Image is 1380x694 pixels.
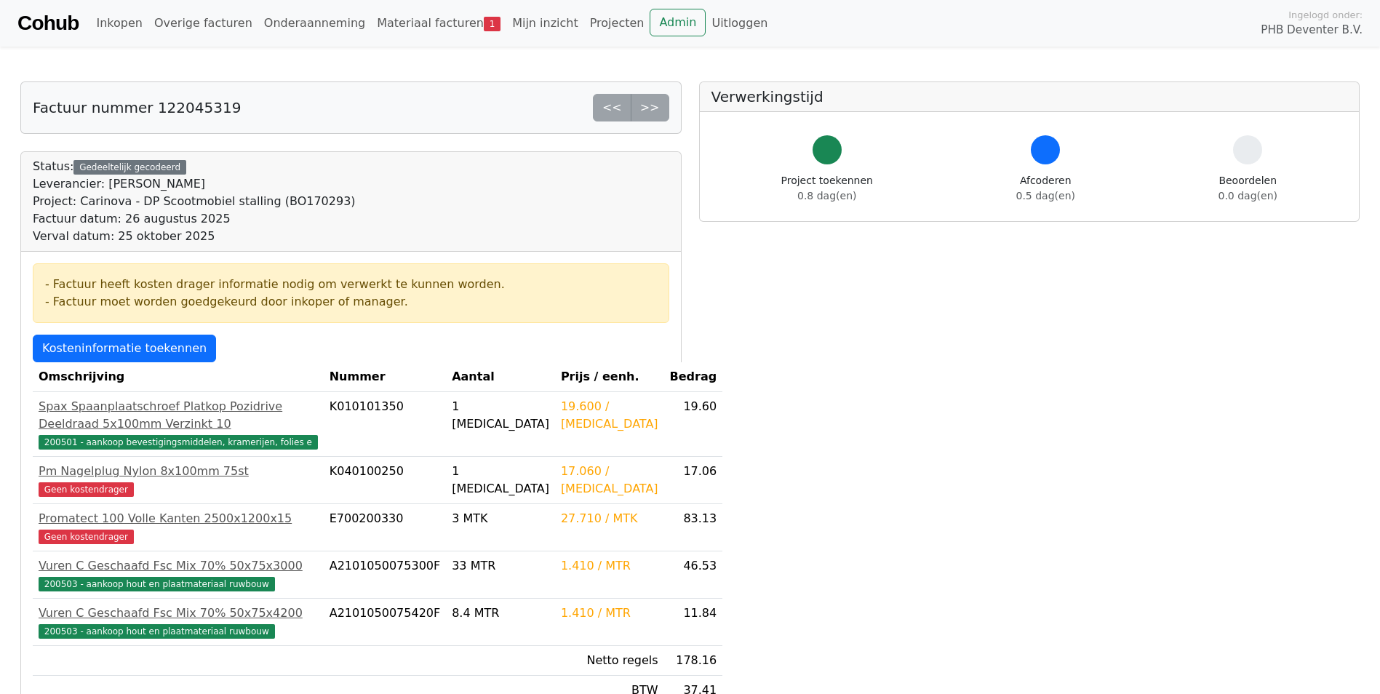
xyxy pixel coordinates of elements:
span: PHB Deventer B.V. [1261,22,1363,39]
div: Project: Carinova - DP Scootmobiel stalling (BO170293) [33,193,356,210]
div: Afcoderen [1016,173,1075,204]
div: - Factuur heeft kosten drager informatie nodig om verwerkt te kunnen worden. [45,276,657,293]
a: Cohub [17,6,79,41]
span: Geen kostendrager [39,482,134,497]
td: Netto regels [555,646,664,676]
div: Pm Nagelplug Nylon 8x100mm 75st [39,463,318,480]
a: Uitloggen [706,9,773,38]
div: Spax Spaanplaatschroef Platkop Pozidrive Deeldraad 5x100mm Verzinkt 10 [39,398,318,433]
div: 3 MTK [452,510,549,527]
h5: Verwerkingstijd [711,88,1348,105]
div: Vuren C Geschaafd Fsc Mix 70% 50x75x3000 [39,557,318,575]
div: 1.410 / MTR [561,557,658,575]
a: Onderaanneming [258,9,371,38]
a: Admin [650,9,706,36]
a: Materiaal facturen1 [371,9,506,38]
span: 200503 - aankoop hout en plaatmateriaal ruwbouw [39,624,275,639]
td: E700200330 [324,504,446,551]
td: K040100250 [324,457,446,504]
span: 1 [484,17,500,31]
th: Prijs / eenh. [555,362,664,392]
div: Verval datum: 25 oktober 2025 [33,228,356,245]
span: 0.5 dag(en) [1016,190,1075,202]
a: Overige facturen [148,9,258,38]
a: Spax Spaanplaatschroef Platkop Pozidrive Deeldraad 5x100mm Verzinkt 10200501 - aankoop bevestigin... [39,398,318,450]
td: A2101050075420F [324,599,446,646]
th: Omschrijving [33,362,324,392]
th: Nummer [324,362,446,392]
th: Bedrag [664,362,723,392]
div: Status: [33,158,356,245]
span: 200503 - aankoop hout en plaatmateriaal ruwbouw [39,577,275,591]
span: 0.0 dag(en) [1219,190,1277,202]
a: Vuren C Geschaafd Fsc Mix 70% 50x75x3000200503 - aankoop hout en plaatmateriaal ruwbouw [39,557,318,592]
span: 200501 - aankoop bevestigingsmiddelen, kramerijen, folies e [39,435,318,450]
div: Gedeeltelijk gecodeerd [73,160,186,175]
td: 19.60 [664,392,723,457]
td: 46.53 [664,551,723,599]
a: Kosteninformatie toekennen [33,335,216,362]
td: K010101350 [324,392,446,457]
div: - Factuur moet worden goedgekeurd door inkoper of manager. [45,293,657,311]
td: 17.06 [664,457,723,504]
a: Inkopen [90,9,148,38]
div: 1 [MEDICAL_DATA] [452,398,549,433]
div: 1 [MEDICAL_DATA] [452,463,549,498]
a: Projecten [584,9,650,38]
div: Promatect 100 Volle Kanten 2500x1200x15 [39,510,318,527]
div: 33 MTR [452,557,549,575]
span: Geen kostendrager [39,530,134,544]
div: 8.4 MTR [452,605,549,622]
td: A2101050075300F [324,551,446,599]
div: Beoordelen [1219,173,1277,204]
a: Mijn inzicht [506,9,584,38]
a: Pm Nagelplug Nylon 8x100mm 75stGeen kostendrager [39,463,318,498]
td: 11.84 [664,599,723,646]
div: 1.410 / MTR [561,605,658,622]
div: 27.710 / MTK [561,510,658,527]
div: 17.060 / [MEDICAL_DATA] [561,463,658,498]
div: Vuren C Geschaafd Fsc Mix 70% 50x75x4200 [39,605,318,622]
div: Project toekennen [781,173,873,204]
a: Promatect 100 Volle Kanten 2500x1200x15Geen kostendrager [39,510,318,545]
td: 178.16 [664,646,723,676]
td: 83.13 [664,504,723,551]
a: Vuren C Geschaafd Fsc Mix 70% 50x75x4200200503 - aankoop hout en plaatmateriaal ruwbouw [39,605,318,639]
div: 19.600 / [MEDICAL_DATA] [561,398,658,433]
div: Factuur datum: 26 augustus 2025 [33,210,356,228]
h5: Factuur nummer 122045319 [33,99,241,116]
span: 0.8 dag(en) [797,190,856,202]
div: Leverancier: [PERSON_NAME] [33,175,356,193]
th: Aantal [446,362,555,392]
span: Ingelogd onder: [1288,8,1363,22]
